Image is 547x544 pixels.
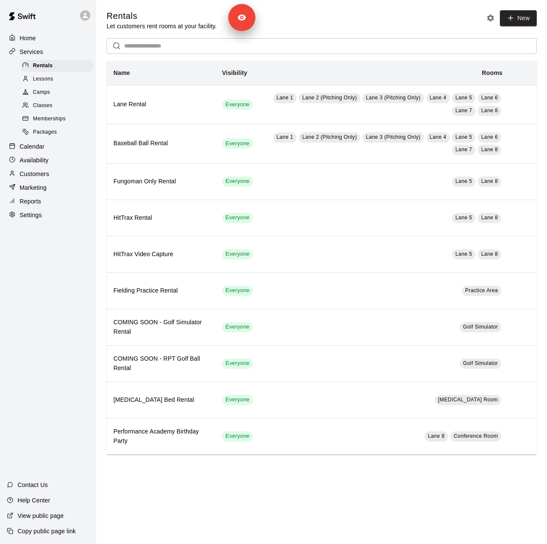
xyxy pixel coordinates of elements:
p: Copy public page link [18,527,76,535]
span: Lane 8 [481,215,498,221]
span: Everyone [222,101,253,109]
p: Calendar [20,142,45,151]
div: Rentals [21,60,93,72]
h6: COMING SOON - Golf Simulator Rental [113,318,208,337]
h6: COMING SOON - RPT Golf Ball Rental [113,354,208,373]
span: Everyone [222,323,253,331]
span: Lane 4 [430,95,446,101]
p: Customers [20,170,49,178]
span: Everyone [222,287,253,295]
span: Golf Simulator [463,360,498,366]
div: This service is visible to all of your customers [222,286,253,296]
a: Calendar [7,140,89,153]
p: Reports [20,197,41,206]
h5: Rentals [107,10,217,22]
h6: [MEDICAL_DATA] Bed Rental [113,395,208,405]
a: Rentals [21,59,96,72]
span: Everyone [222,250,253,258]
span: Everyone [222,177,253,185]
div: This service is visible to all of your customers [222,431,253,442]
span: Lane 5 [455,95,472,101]
span: Everyone [222,432,253,440]
span: Lane 1 [276,134,293,140]
p: Help Center [18,496,50,505]
div: This service is visible to all of your customers [222,99,253,110]
p: View public page [18,511,64,520]
a: Packages [21,126,96,139]
h6: HitTrax Video Capture [113,250,208,259]
p: Let customers rent rooms at your facility. [107,22,217,30]
b: Name [113,69,130,76]
a: Memberships [21,113,96,126]
a: Availability [7,154,89,167]
p: Marketing [20,183,47,192]
span: Rentals [33,62,53,70]
div: This service is visible to all of your customers [222,395,253,405]
span: Golf Simulator [463,324,498,330]
span: Lane 8 [481,108,498,114]
span: Packages [33,128,57,137]
div: Camps [21,87,93,99]
div: This service is visible to all of your customers [222,322,253,332]
a: Services [7,45,89,58]
span: Memberships [33,115,65,123]
span: Lane 8 [481,178,498,184]
div: This service is visible to all of your customers [222,359,253,369]
p: Settings [20,211,42,219]
a: Classes [21,99,96,113]
span: Lane 5 [455,134,472,140]
div: Packages [21,126,93,138]
span: Lane 4 [430,134,446,140]
span: Lane 8 [428,433,445,439]
div: This service is visible to all of your customers [222,213,253,223]
a: Customers [7,167,89,180]
h6: Fungoman Only Rental [113,177,208,186]
span: Everyone [222,396,253,404]
span: Lane 8 [481,146,498,152]
span: Lane 5 [455,178,472,184]
span: Lane 2 (Pitching Only) [302,95,357,101]
p: Home [20,34,36,42]
table: simple table [107,61,537,454]
p: Availability [20,156,49,164]
div: Lessons [21,73,93,85]
a: New [500,10,537,26]
div: This service is visible to all of your customers [222,138,253,149]
p: Services [20,48,43,56]
a: Lessons [21,72,96,86]
p: Contact Us [18,481,48,489]
span: Lessons [33,75,54,84]
span: Lane 6 [481,134,498,140]
span: Lane 6 [481,95,498,101]
h6: Performance Academy Birthday Party [113,427,208,446]
span: Lane 3 (Pitching Only) [366,95,421,101]
span: Lane 7 [455,146,472,152]
a: Home [7,32,89,45]
span: Everyone [222,214,253,222]
h6: HitTrax Rental [113,213,208,223]
div: Memberships [21,113,93,125]
span: Lane 5 [455,251,472,257]
b: Rooms [482,69,502,76]
span: Lane 7 [455,108,472,114]
span: Lane 2 (Pitching Only) [302,134,357,140]
div: This service is visible to all of your customers [222,249,253,260]
h6: Baseball Ball Rental [113,139,208,148]
a: Marketing [7,181,89,194]
h6: Fielding Practice Rental [113,286,208,296]
div: Classes [21,100,93,112]
span: Lane 5 [455,215,472,221]
span: Everyone [222,140,253,148]
button: Rental settings [484,12,497,24]
a: Settings [7,209,89,221]
span: Conference Room [454,433,498,439]
span: Everyone [222,359,253,368]
span: Lane 8 [481,251,498,257]
span: Lane 3 (Pitching Only) [366,134,421,140]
